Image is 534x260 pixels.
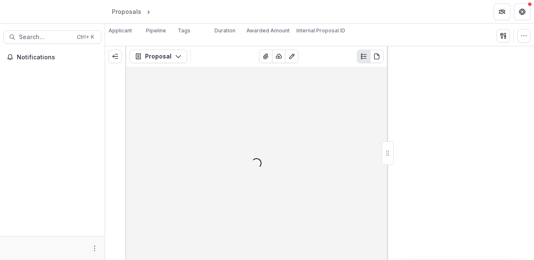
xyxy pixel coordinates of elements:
[178,27,190,34] p: Tags
[75,32,96,42] div: Ctrl + K
[296,27,345,34] p: Internal Proposal ID
[3,30,101,44] button: Search...
[108,5,188,18] nav: breadcrumb
[370,50,383,63] button: PDF view
[259,50,272,63] button: View Attached Files
[214,27,235,34] p: Duration
[514,3,531,20] button: Get Help
[108,5,145,18] a: Proposals
[90,243,100,253] button: More
[357,50,370,63] button: Plaintext view
[112,7,141,16] div: Proposals
[494,3,510,20] button: Partners
[19,34,72,41] span: Search...
[146,27,166,34] p: Pipeline
[130,50,187,63] button: Proposal
[17,54,98,61] span: Notifications
[108,27,132,34] p: Applicant
[285,50,299,63] button: Edit as form
[108,50,122,63] button: Expand left
[246,27,290,34] p: Awarded Amount
[3,50,101,64] button: Notifications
